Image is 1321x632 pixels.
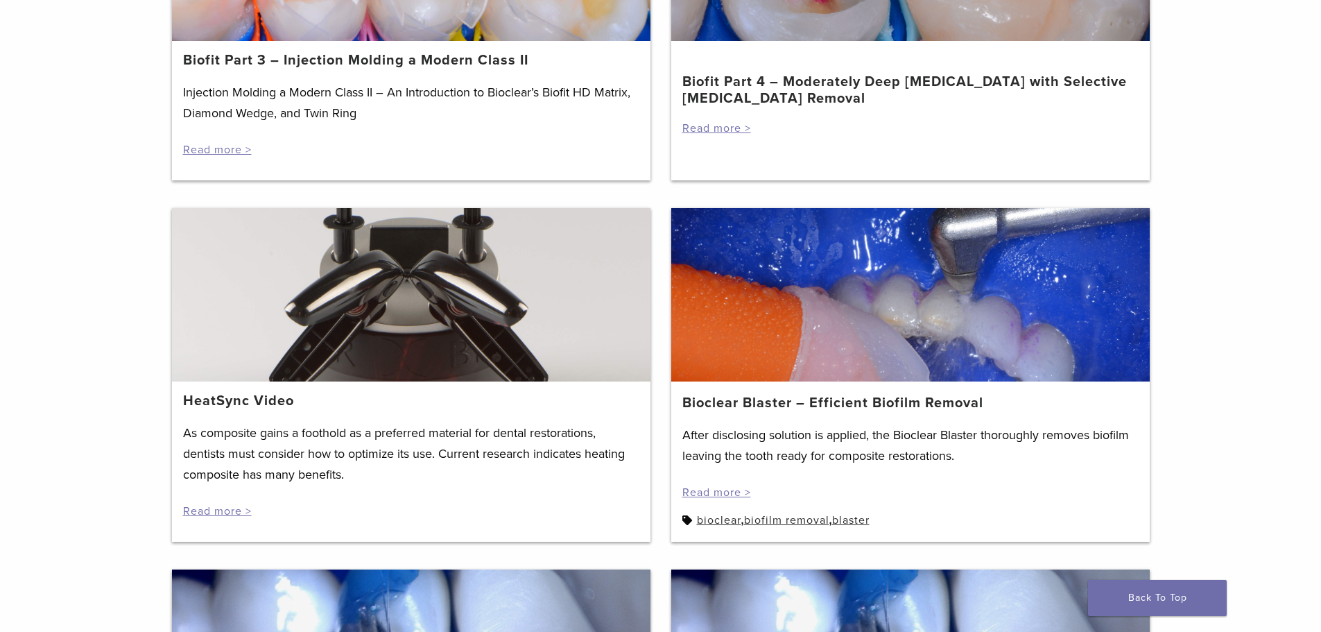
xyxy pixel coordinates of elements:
[832,513,870,527] a: blaster
[183,143,252,157] a: Read more >
[682,425,1139,466] p: After disclosing solution is applied, the Bioclear Blaster thoroughly removes biofilm leaving the...
[697,513,741,527] a: bioclear
[183,393,294,409] a: HeatSync Video
[682,121,751,135] a: Read more >
[183,422,639,485] p: As composite gains a foothold as a preferred material for dental restorations, dentists must cons...
[744,513,829,527] a: biofilm removal
[682,512,1139,529] div: , ,
[183,82,639,123] p: Injection Molding a Modern Class II – An Introduction to Bioclear’s Biofit HD Matrix, Diamond Wed...
[183,52,528,69] a: Biofit Part 3 – Injection Molding a Modern Class II
[1088,580,1227,616] a: Back To Top
[183,504,252,518] a: Read more >
[682,74,1139,107] a: Biofit Part 4 – Moderately Deep [MEDICAL_DATA] with Selective [MEDICAL_DATA] Removal
[682,486,751,499] a: Read more >
[682,395,983,411] a: Bioclear Blaster – Efficient Biofilm Removal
